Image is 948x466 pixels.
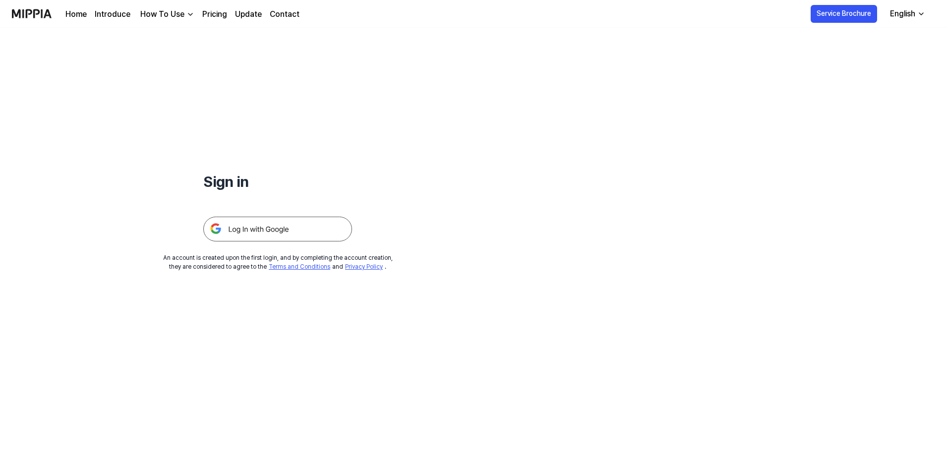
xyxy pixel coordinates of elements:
[95,8,130,20] a: Introduce
[270,8,299,20] a: Contact
[163,253,393,271] div: An account is created upon the first login, and by completing the account creation, they are cons...
[203,171,352,193] h1: Sign in
[203,217,352,241] img: 구글 로그인 버튼
[186,10,194,18] img: down
[345,263,383,270] a: Privacy Policy
[138,8,186,20] div: How To Use
[235,8,262,20] a: Update
[882,4,931,24] button: English
[202,8,227,20] a: Pricing
[888,8,917,20] div: English
[269,263,330,270] a: Terms and Conditions
[811,5,877,23] button: Service Brochure
[138,8,194,20] button: How To Use
[65,8,87,20] a: Home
